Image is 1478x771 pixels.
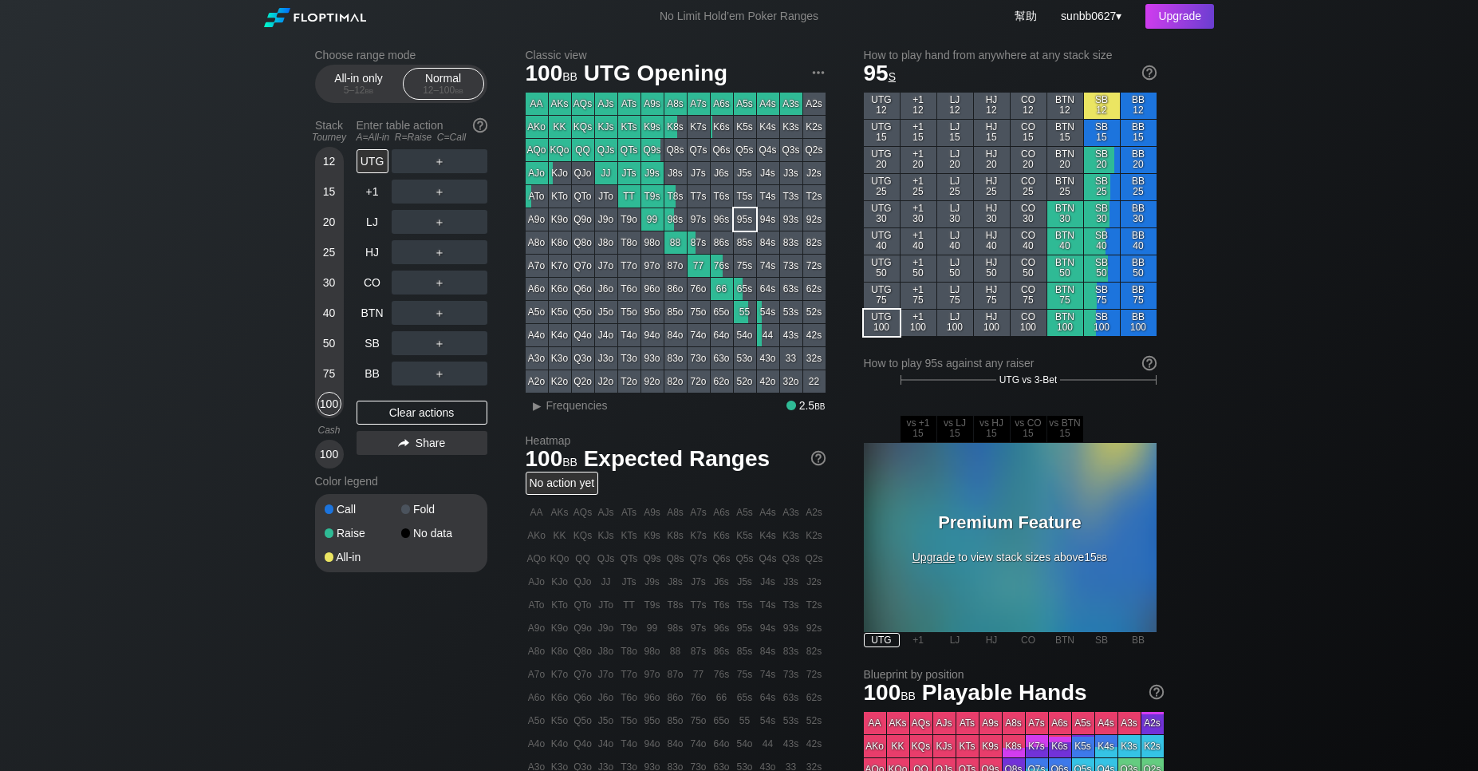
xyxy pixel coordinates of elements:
[641,347,664,370] div: 93o
[526,162,548,184] div: AJo
[688,278,710,300] div: 76o
[803,139,826,161] div: Q2s
[572,185,594,208] div: QTo
[595,324,617,346] div: J4o
[392,180,487,204] div: ＋
[1047,255,1083,282] div: BTN 50
[1121,310,1157,336] div: BB 100
[711,347,733,370] div: 63o
[757,324,779,346] div: 44
[357,240,388,264] div: HJ
[937,93,973,119] div: LJ 12
[322,69,396,99] div: All-in only
[410,85,477,96] div: 12 – 100
[711,231,733,254] div: 86s
[1121,93,1157,119] div: BB 12
[664,324,687,346] div: 84o
[864,255,900,282] div: UTG 50
[734,255,756,277] div: 75s
[1084,201,1120,227] div: SB 30
[1011,93,1046,119] div: CO 12
[1011,147,1046,173] div: CO 20
[688,139,710,161] div: Q7s
[572,347,594,370] div: Q3o
[901,147,936,173] div: +1 20
[549,208,571,231] div: K9o
[471,117,489,134] img: help.32db89a4.svg
[889,66,896,84] span: s
[357,180,388,204] div: +1
[549,301,571,323] div: K5o
[1084,120,1120,146] div: SB 15
[780,324,802,346] div: 43s
[780,93,802,115] div: A3s
[572,301,594,323] div: Q5o
[711,93,733,115] div: A6s
[572,278,594,300] div: Q6o
[1084,174,1120,200] div: SB 25
[937,283,973,309] div: LJ 75
[641,162,664,184] div: J9s
[664,347,687,370] div: 83o
[1057,7,1124,25] div: ▾
[401,528,478,539] div: No data
[526,278,548,300] div: A6o
[392,271,487,295] div: ＋
[357,362,388,385] div: BB
[641,208,664,231] div: 99
[1011,228,1046,255] div: CO 40
[688,255,710,277] div: 77
[317,442,341,466] div: 100
[664,139,687,161] div: Q8s
[757,185,779,208] div: T4s
[1047,93,1083,119] div: BTN 12
[757,278,779,300] div: 64s
[1084,93,1120,119] div: SB 12
[572,162,594,184] div: QJo
[618,116,640,138] div: KTs
[1011,310,1046,336] div: CO 100
[641,370,664,393] div: 92o
[734,162,756,184] div: J5s
[780,255,802,277] div: 73s
[1121,283,1157,309] div: BB 75
[595,347,617,370] div: J3o
[549,116,571,138] div: KK
[317,180,341,204] div: 15
[974,255,1010,282] div: HJ 50
[810,64,827,81] img: ellipsis.fd386fe8.svg
[549,255,571,277] div: K7o
[526,231,548,254] div: A8o
[901,310,936,336] div: +1 100
[688,185,710,208] div: T7s
[357,331,388,355] div: SB
[392,210,487,234] div: ＋
[618,208,640,231] div: T9o
[641,278,664,300] div: 96o
[810,449,827,467] img: help.32db89a4.svg
[901,93,936,119] div: +1 12
[937,174,973,200] div: LJ 25
[317,362,341,385] div: 75
[864,357,1157,370] div: How to play 95s against any raiser
[711,301,733,323] div: 65o
[526,185,548,208] div: ATo
[562,66,577,84] span: bb
[864,93,900,119] div: UTG 12
[664,93,687,115] div: A8s
[1047,147,1083,173] div: BTN 20
[780,347,802,370] div: 33
[392,149,487,173] div: ＋
[549,231,571,254] div: K8o
[1061,10,1116,22] span: sunbb0627
[526,116,548,138] div: AKo
[1047,120,1083,146] div: BTN 15
[688,347,710,370] div: 73o
[595,301,617,323] div: J5o
[618,255,640,277] div: T7o
[1084,310,1120,336] div: SB 100
[688,162,710,184] div: J7s
[572,208,594,231] div: Q9o
[325,85,392,96] div: 5 – 12
[317,331,341,355] div: 50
